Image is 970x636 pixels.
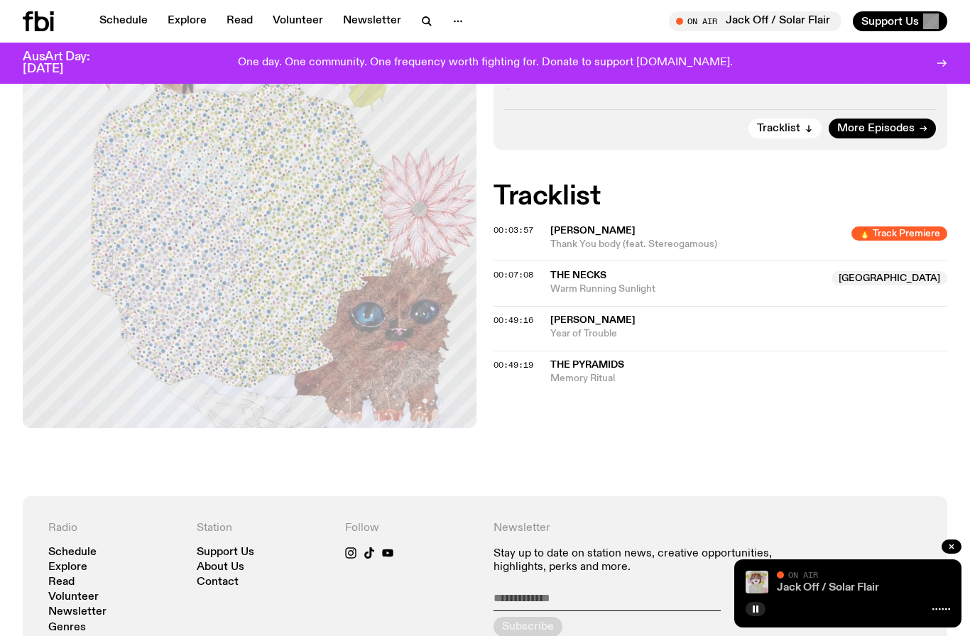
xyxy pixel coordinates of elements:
a: Volunteer [48,592,99,603]
a: Explore [48,562,87,573]
a: Newsletter [334,11,410,31]
button: On AirJack Off / Solar Flair [669,11,841,31]
h4: Radio [48,522,180,535]
span: Tracklist [757,124,800,134]
span: [PERSON_NAME] [550,226,636,236]
h4: Newsletter [494,522,773,535]
a: Read [218,11,261,31]
span: Warm Running Sunlight [550,283,823,296]
span: 00:49:19 [494,359,533,371]
span: The Necks [550,270,606,280]
span: 00:49:16 [494,314,533,326]
button: Support Us [853,11,947,31]
h2: Tracklist [494,184,947,209]
span: [GEOGRAPHIC_DATA] [832,271,947,285]
a: Support Us [197,547,254,558]
a: Schedule [48,547,97,558]
span: [PERSON_NAME] [550,315,636,325]
a: Genres [48,623,86,633]
h3: AusArt Day: [DATE] [23,51,114,75]
a: More Episodes [829,119,936,138]
span: Thank You body (feat. Stereogamous) [550,238,843,251]
a: Jack Off / Solar Flair [777,582,879,593]
span: More Episodes [837,124,915,134]
h4: Station [197,522,328,535]
p: Stay up to date on station news, creative opportunities, highlights, perks and more. [494,547,773,574]
a: Volunteer [264,11,332,31]
span: 🔥 Track Premiere [851,226,947,241]
span: Support Us [861,15,919,28]
a: Explore [159,11,215,31]
span: 00:07:08 [494,269,533,280]
a: Read [48,577,75,588]
img: a dotty lady cuddling her cat amongst flowers [746,571,768,593]
a: Contact [197,577,239,588]
span: Memory Ritual [550,372,947,385]
p: One day. One community. One frequency worth fighting for. Donate to support [DOMAIN_NAME]. [238,57,733,70]
span: 00:03:57 [494,224,533,236]
span: On Air [788,570,818,579]
a: About Us [197,562,244,573]
a: Newsletter [48,607,107,618]
span: Year of Trouble [550,327,947,341]
h4: Follow [345,522,476,535]
a: Schedule [91,11,156,31]
span: The Pyramids [550,360,624,370]
button: Tracklist [748,119,822,138]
